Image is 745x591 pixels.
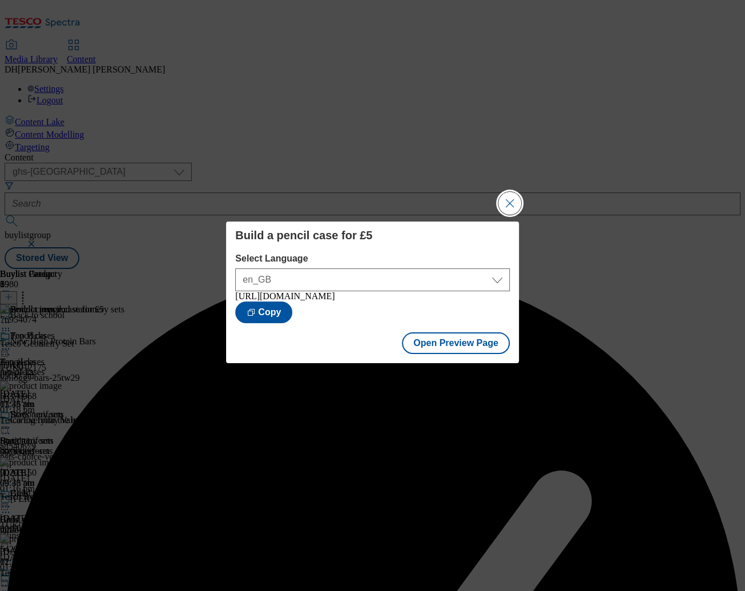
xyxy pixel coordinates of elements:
[235,291,509,301] div: [URL][DOMAIN_NAME]
[498,192,521,215] button: Close Modal
[226,222,518,363] div: Modal
[235,301,292,323] button: Copy
[402,332,510,354] button: Open Preview Page
[235,228,509,242] h4: Build a pencil case for £5
[235,254,509,264] label: Select Language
